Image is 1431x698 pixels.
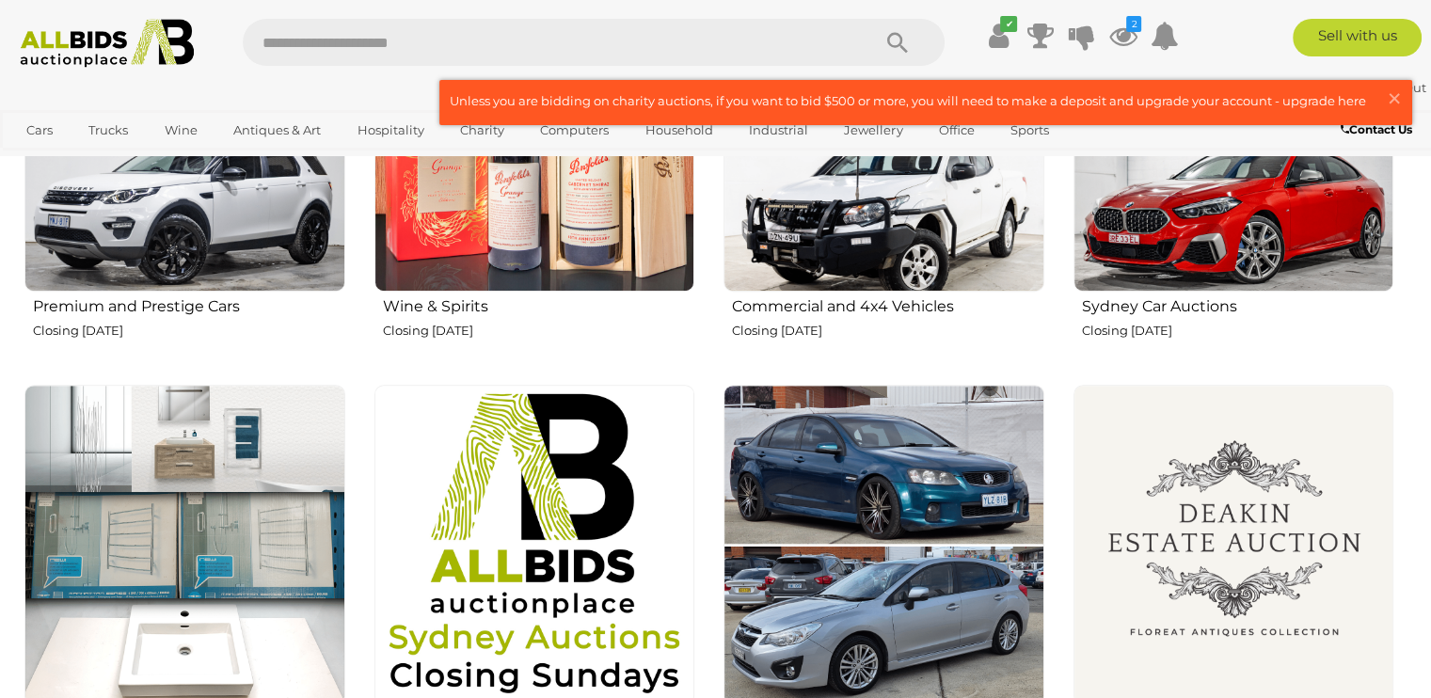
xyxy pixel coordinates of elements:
p: Closing [DATE] [732,320,1044,341]
i: ✔ [1000,16,1017,32]
a: Trucks [76,115,140,146]
a: 2 [1108,19,1137,53]
p: Closing [DATE] [33,320,345,341]
a: Office [927,115,987,146]
a: Cars [14,115,65,146]
h2: Premium and Prestige Cars [33,293,345,315]
a: Hospitality [345,115,437,146]
a: Antiques & Art [221,115,333,146]
a: Jewellery [832,115,914,146]
h2: Commercial and 4x4 Vehicles [732,293,1044,315]
a: Industrial [737,115,820,146]
a: [GEOGRAPHIC_DATA] [14,146,172,177]
a: Computers [528,115,621,146]
a: Sell with us [1293,19,1422,56]
a: Sports [998,115,1061,146]
button: Search [851,19,945,66]
a: ✔ [984,19,1012,53]
a: Charity [448,115,517,146]
a: Contact Us [1341,119,1417,140]
p: Closing [DATE] [383,320,695,341]
span: × [1386,80,1403,117]
i: 2 [1126,16,1141,32]
a: Household [633,115,725,146]
b: Contact Us [1341,122,1412,136]
h2: Sydney Car Auctions [1082,293,1394,315]
a: Wine [152,115,210,146]
img: Allbids.com.au [10,19,204,68]
h2: Wine & Spirits [383,293,695,315]
p: Closing [DATE] [1082,320,1394,341]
